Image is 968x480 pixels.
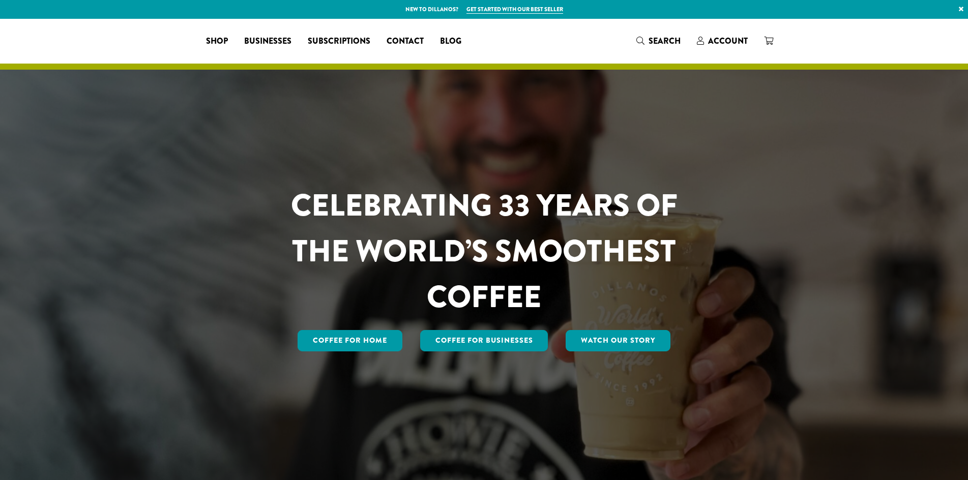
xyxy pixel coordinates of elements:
a: Shop [198,33,236,49]
span: Account [708,35,748,47]
a: Coffee for Home [298,330,402,351]
span: Contact [387,35,424,48]
span: Search [649,35,681,47]
a: Coffee For Businesses [420,330,548,351]
span: Businesses [244,35,291,48]
span: Blog [440,35,461,48]
span: Shop [206,35,228,48]
a: Get started with our best seller [466,5,563,14]
a: Watch Our Story [566,330,670,351]
span: Subscriptions [308,35,370,48]
a: Search [628,33,689,49]
h1: CELEBRATING 33 YEARS OF THE WORLD’S SMOOTHEST COFFEE [261,183,708,320]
